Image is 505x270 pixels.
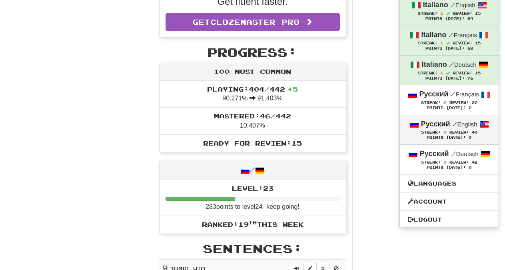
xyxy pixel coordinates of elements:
[408,106,491,111] div: Points [DATE]: 0
[202,220,303,228] span: Ranked: 19 this week
[400,145,499,174] a: Русский /Deutsch Streak: 0 Review: 42 Points [DATE]: 0
[422,60,447,68] strong: Italiano
[449,160,469,164] span: Review:
[159,46,346,59] h2: Progress:
[448,31,453,38] span: /
[472,100,477,105] span: 20
[451,150,479,157] small: Deutsch
[249,220,257,225] sup: th
[400,196,499,207] a: Account
[443,130,447,134] span: 0
[453,41,472,45] span: Review:
[210,18,299,26] span: Clozemaster Pro
[450,1,455,8] span: /
[408,46,491,51] div: Points [DATE]: 68
[207,85,298,93] span: Playing: 404 / 442
[443,160,447,164] span: 0
[232,184,273,192] span: Level: 23
[443,100,447,105] span: 0
[400,85,499,114] a: Русский /Français Streak: 0 Review: 20 Points [DATE]: 0
[421,160,441,164] span: Streak:
[400,56,499,85] a: Italiano /Deutsch Streak: 1 Review: 15 Points [DATE]: 76
[421,130,441,134] span: Streak:
[452,121,477,128] small: English
[160,107,346,135] li: 10.407%
[421,31,446,39] strong: Italiano
[160,63,346,81] div: 100 Most Common
[446,41,450,45] span: Streak includes today.
[408,76,491,81] div: Points [DATE]: 76
[160,161,346,180] div: /
[400,26,499,55] a: Italiano /Français Streak: 1 Review: 15 Points [DATE]: 68
[419,90,449,98] strong: Русский
[160,81,346,108] li: 90.271% 91.403%
[408,165,491,170] div: Points [DATE]: 0
[446,71,450,75] span: Streak includes today.
[475,71,481,75] span: 15
[453,11,472,16] span: Review:
[418,71,437,75] span: Streak:
[446,12,450,15] span: Streak includes today.
[214,112,291,120] span: Mastered: 46 / 442
[166,13,340,31] a: GetClozemaster Pro
[450,91,479,98] small: Français
[400,214,499,225] a: Logout
[475,11,481,16] span: 15
[475,41,481,45] span: 15
[440,11,443,16] span: 1
[449,100,469,105] span: Review:
[400,178,499,189] a: Languages
[450,2,475,8] small: English
[400,115,499,144] a: Русский /English Streak: 0 Review: 40 Points [DATE]: 0
[449,130,469,134] span: Review:
[160,180,346,216] li: 283 points to level 24 - keep going!
[287,85,298,93] span: + 5
[421,100,441,105] span: Streak:
[453,71,472,75] span: Review:
[423,1,448,9] strong: Italiano
[203,139,302,147] span: Ready for Review: 15
[440,40,443,45] span: 1
[418,41,437,45] span: Streak:
[450,90,455,98] span: /
[472,160,477,164] span: 42
[408,16,491,22] div: Points [DATE]: 64
[159,242,346,255] h2: Sentences:
[418,11,437,16] span: Streak:
[420,150,449,158] strong: Русский
[449,61,477,68] small: Deutsch
[421,120,450,128] strong: Русский
[451,150,456,157] span: /
[408,135,491,140] div: Points [DATE]: 0
[448,32,477,38] small: Français
[449,61,454,68] span: /
[440,70,443,75] span: 1
[452,120,457,128] span: /
[472,130,477,134] span: 40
